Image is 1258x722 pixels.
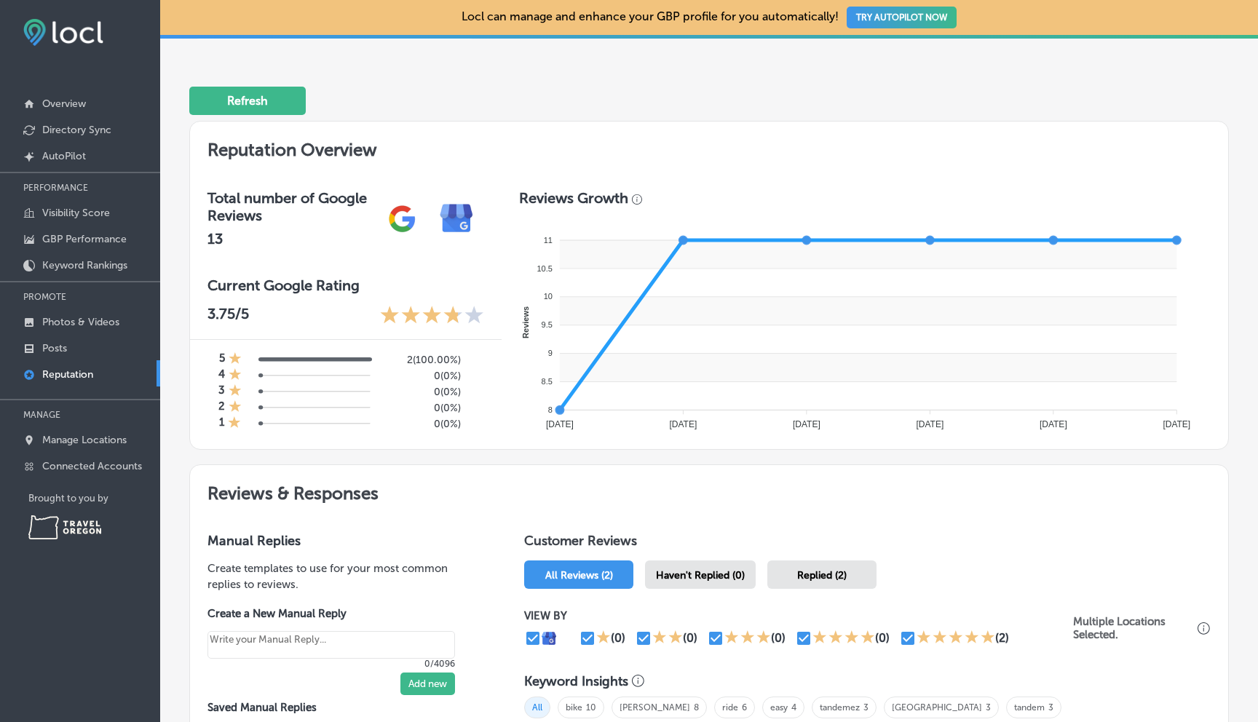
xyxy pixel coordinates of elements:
p: Multiple Locations Selected. [1073,615,1194,641]
h3: Total number of Google Reviews [207,189,375,224]
img: gPZS+5FD6qPJAAAAABJRU5ErkJggg== [375,191,430,246]
a: tandem [1014,702,1045,713]
h4: 4 [218,368,225,384]
p: Create templates to use for your most common replies to reviews. [207,560,478,592]
p: 0/4096 [207,659,455,669]
p: Directory Sync [42,124,111,136]
a: easy [770,702,788,713]
a: 10 [586,702,596,713]
a: 3 [863,702,869,713]
button: Add new [400,673,455,695]
tspan: [DATE] [1163,419,1190,429]
div: 1 Star [229,400,242,416]
a: 3 [1048,702,1053,713]
p: AutoPilot [42,150,86,162]
h2: 13 [207,230,375,247]
div: 5 Stars [917,630,995,647]
p: Visibility Score [42,207,110,219]
h1: Customer Reviews [524,533,1211,555]
div: 3 Stars [724,630,771,647]
a: 8 [694,702,699,713]
div: 2 Stars [652,630,683,647]
p: Photos & Videos [42,316,119,328]
span: Replied (2) [797,569,847,582]
img: e7ababfa220611ac49bdb491a11684a6.png [430,191,484,246]
tspan: [DATE] [793,419,820,429]
tspan: 10.5 [537,264,552,273]
div: (0) [771,631,786,645]
p: GBP Performance [42,233,127,245]
div: 1 Star [596,630,611,647]
div: 1 Star [229,352,242,368]
button: Refresh [189,87,306,115]
tspan: [DATE] [546,419,574,429]
div: (0) [611,631,625,645]
img: Travel Oregon [28,515,101,539]
p: Connected Accounts [42,460,142,472]
p: Brought to you by [28,493,160,504]
h4: 2 [218,400,225,416]
div: 4 Stars [812,630,875,647]
h4: 1 [219,416,224,432]
tspan: [DATE] [669,419,697,429]
p: Posts [42,342,67,354]
span: Haven't Replied (0) [656,569,745,582]
p: Reputation [42,368,93,381]
p: VIEW BY [524,609,1073,622]
tspan: 8.5 [541,377,552,386]
a: ride [722,702,738,713]
a: 3 [986,702,991,713]
h5: 0 ( 0% ) [381,418,461,430]
label: Saved Manual Replies [207,701,478,714]
tspan: 10 [543,292,552,301]
h4: 3 [218,384,225,400]
h2: Reputation Overview [190,122,1228,172]
a: [GEOGRAPHIC_DATA] [892,702,982,713]
h5: 0 ( 0% ) [381,386,461,398]
p: 3.75 /5 [207,305,249,328]
h5: 0 ( 0% ) [381,402,461,414]
h3: Reviews Growth [519,189,628,207]
p: Manage Locations [42,434,127,446]
span: All [524,697,550,718]
a: tandemez [820,702,860,713]
div: (0) [875,631,890,645]
a: bike [566,702,582,713]
tspan: [DATE] [916,419,943,429]
p: Keyword Rankings [42,259,127,271]
div: 1 Star [228,416,241,432]
h3: Manual Replies [207,533,478,549]
a: 4 [791,702,796,713]
tspan: [DATE] [1040,419,1067,429]
div: (0) [683,631,697,645]
div: 1 Star [229,368,242,384]
div: 3.75 Stars [380,305,484,328]
text: Reviews [521,306,530,338]
h2: Reviews & Responses [190,465,1228,515]
textarea: Create your Quick Reply [207,631,455,659]
img: fda3e92497d09a02dc62c9cd864e3231.png [23,19,103,46]
span: All Reviews (2) [545,569,613,582]
a: 6 [742,702,747,713]
h3: Keyword Insights [524,673,628,689]
h5: 0 ( 0% ) [381,370,461,382]
div: 1 Star [229,384,242,400]
tspan: 9.5 [541,320,552,329]
h4: 5 [219,352,225,368]
div: (2) [995,631,1009,645]
label: Create a New Manual Reply [207,607,455,620]
button: TRY AUTOPILOT NOW [847,7,957,28]
tspan: 9 [548,349,553,357]
tspan: 11 [543,236,552,245]
a: [PERSON_NAME] [620,702,690,713]
p: Overview [42,98,86,110]
tspan: 8 [548,405,553,414]
h3: Current Google Rating [207,277,484,294]
h5: 2 ( 100.00% ) [381,354,461,366]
